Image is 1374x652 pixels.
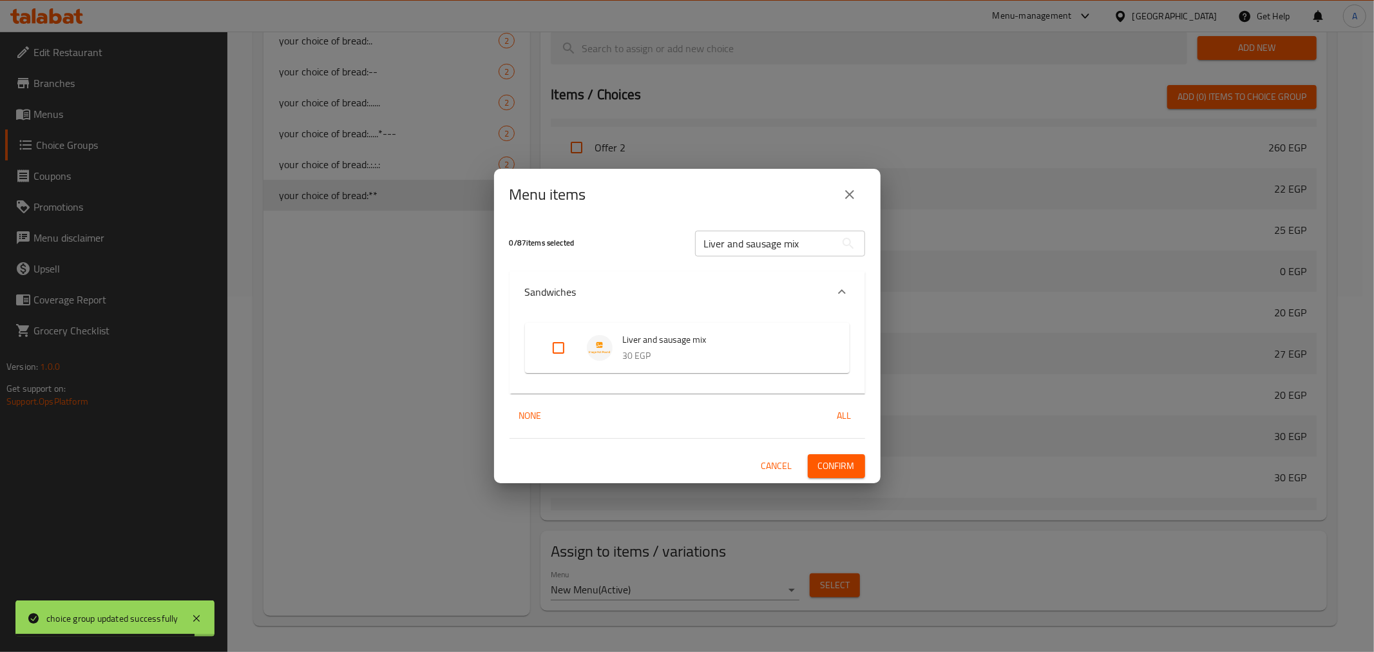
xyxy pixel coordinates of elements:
p: Sandwiches [525,284,577,300]
span: All [829,408,860,424]
div: choice group updated successfully [46,611,178,626]
button: None [510,404,551,428]
div: Expand [510,271,865,312]
h5: 0 / 87 items selected [510,238,680,249]
button: close [834,179,865,210]
button: Confirm [808,454,865,478]
span: Liver and sausage mix [623,332,824,348]
div: Expand [510,312,865,394]
h2: Menu items [510,184,586,205]
span: Cancel [761,458,792,474]
span: Confirm [818,458,855,474]
img: Liver and sausage mix [587,335,613,361]
input: Search in items [695,231,835,256]
button: Cancel [756,454,797,478]
div: Expand [525,323,850,373]
span: None [515,408,546,424]
p: 30 EGP [623,348,824,364]
button: All [824,404,865,428]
